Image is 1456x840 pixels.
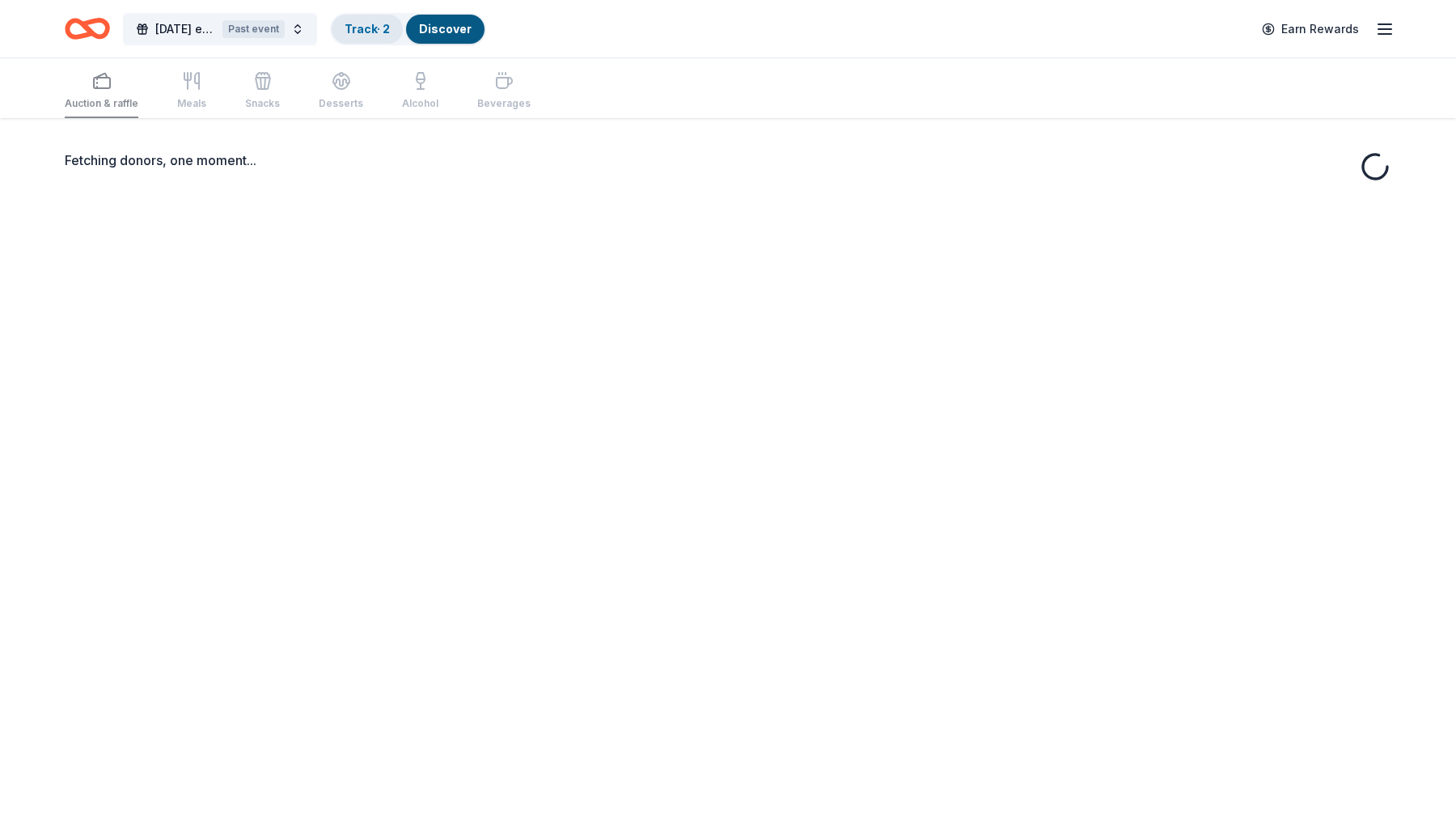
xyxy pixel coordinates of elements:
button: [DATE] eventPast event [123,13,317,45]
span: [DATE] event [155,19,216,39]
div: Fetching donors, one moment... [65,151,1391,170]
a: Track· 2 [345,22,390,36]
a: Earn Rewards [1252,15,1369,44]
div: Past event [222,20,285,38]
a: Discover [419,22,472,36]
a: Home [65,10,110,48]
button: Track· 2Discover [330,13,486,45]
